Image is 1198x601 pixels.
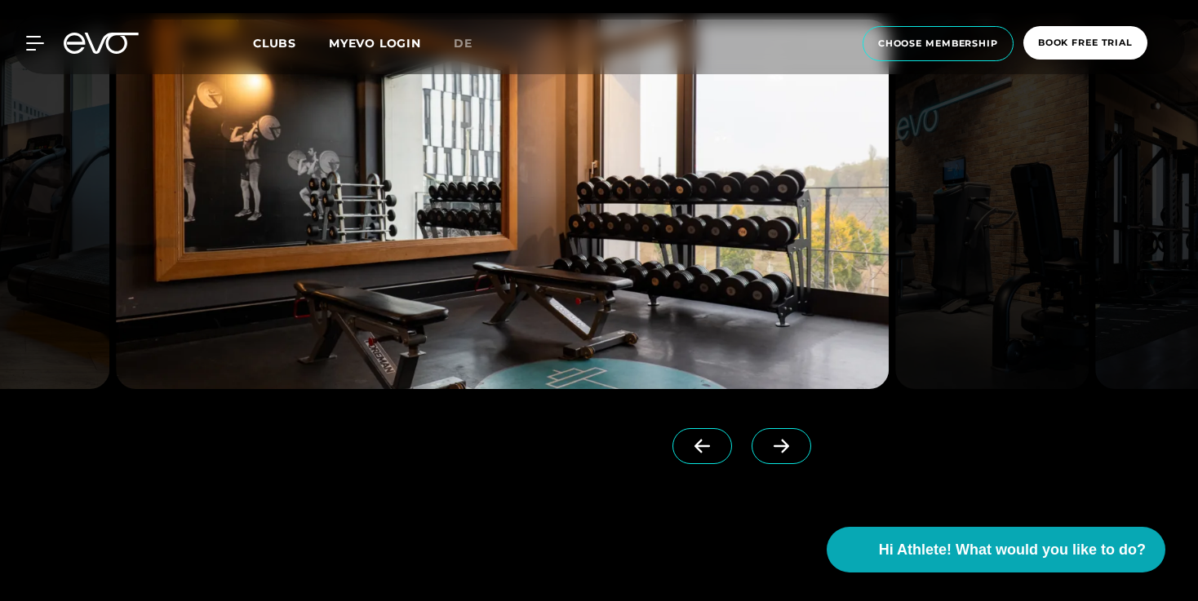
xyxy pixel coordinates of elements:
a: book free trial [1018,26,1152,61]
a: choose membership [858,26,1018,61]
span: de [454,36,473,51]
span: Clubs [253,36,296,51]
a: MYEVO LOGIN [329,36,421,51]
img: evofitness [116,20,889,389]
img: evofitness [895,20,1089,389]
span: book free trial [1038,36,1133,50]
span: Hi Athlete! What would you like to do? [879,539,1146,561]
button: Hi Athlete! What would you like to do? [827,527,1165,572]
span: choose membership [878,37,998,51]
a: Clubs [253,35,329,51]
a: de [454,34,492,53]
